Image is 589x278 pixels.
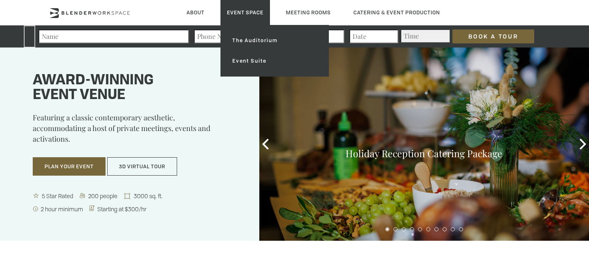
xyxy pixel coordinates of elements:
[132,192,165,200] span: 3000 sq. ft.
[452,29,534,43] input: Book a Tour
[107,157,177,176] button: 3D Virtual Tour
[87,192,120,200] span: 200 people
[194,29,344,43] input: Phone Number
[226,51,324,71] a: Event Suite
[33,157,106,176] button: Plan Your Event
[33,112,239,150] p: Featuring a classic contemporary aesthetic, accommodating a host of private meetings, events and ...
[349,29,398,43] input: Date
[226,30,324,51] a: The Auditorium
[346,147,502,160] a: Holiday Reception Catering Package
[33,73,239,103] h1: Award-winning event venue
[96,205,149,213] span: Starting at $300/hr
[40,192,76,200] span: 5 Star Rated
[548,239,589,278] iframe: Chat Widget
[38,29,189,43] input: Name
[39,205,85,213] span: 2 hour minimum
